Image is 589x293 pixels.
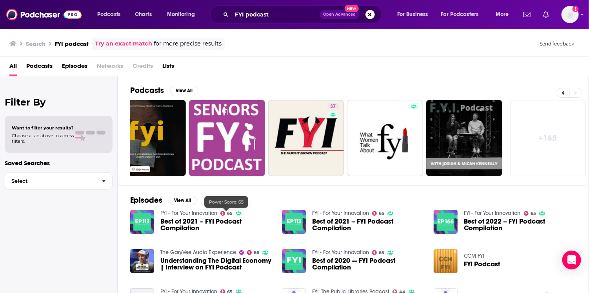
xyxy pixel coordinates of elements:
[436,8,490,21] button: open menu
[312,218,424,231] a: Best of 2021 – FYI Podcast Compilation
[130,249,154,273] img: Understanding The Digital Economy | Interview on FYI Podcast
[397,9,428,20] span: For Business
[496,9,509,20] span: More
[160,218,273,231] a: Best of 2021 – FYI Podcast Compilation
[510,100,586,176] a: +185
[531,212,536,215] span: 65
[26,60,53,76] a: Podcasts
[537,40,576,47] button: Send feedback
[162,60,174,76] a: Lists
[312,249,369,256] a: FYI - For Your Innovation
[379,212,384,215] span: 65
[434,249,458,273] img: FYI Podcast
[345,5,359,12] span: New
[12,125,74,131] span: Want to filter your results?
[524,211,536,216] a: 65
[562,6,579,23] img: User Profile
[392,8,438,21] button: open menu
[130,195,197,205] a: EpisodesView All
[520,8,534,21] a: Show notifications dropdown
[372,250,385,255] a: 65
[5,172,113,190] button: Select
[62,60,87,76] a: Episodes
[562,6,579,23] button: Show profile menu
[92,8,131,21] button: open menu
[282,210,306,234] img: Best of 2021 – FYI Podcast Compilation
[9,60,17,76] a: All
[135,9,152,20] span: Charts
[232,8,320,21] input: Search podcasts, credits, & more...
[441,9,479,20] span: For Podcasters
[130,8,156,21] a: Charts
[331,103,336,111] span: 37
[97,9,120,20] span: Podcasts
[26,40,45,47] h3: Search
[490,8,519,21] button: open menu
[204,196,248,208] div: Power Score: 65
[218,5,389,24] div: Search podcasts, credits, & more...
[130,195,162,205] h2: Episodes
[130,210,154,234] img: Best of 2021 – FYI Podcast Compilation
[247,250,260,255] a: 86
[167,9,195,20] span: Monitoring
[562,6,579,23] span: Logged in as lizziehan
[372,211,385,216] a: 65
[562,251,581,269] div: Open Intercom Messenger
[312,257,424,271] a: Best of 2020 — FYI Podcast Compilation
[130,86,164,95] h2: Podcasts
[160,249,236,256] a: The GaryVee Audio Experience
[464,218,576,231] a: Best of 2022 – FYI Podcast Compilation
[464,253,484,259] a: CCM FYI
[169,196,197,205] button: View All
[5,159,113,167] p: Saved Searches
[5,96,113,108] h2: Filter By
[55,40,89,47] h3: FYI podcast
[320,10,359,19] button: Open AdvancedNew
[464,261,500,268] a: FYI Podcast
[254,251,259,255] span: 86
[573,6,579,12] svg: Add a profile image
[170,86,198,95] button: View All
[12,133,74,144] span: Choose a tab above to access filters.
[97,60,123,76] span: Networks
[162,8,205,21] button: open menu
[282,249,306,273] img: Best of 2020 — FYI Podcast Compilation
[464,210,521,217] a: FYI - For Your Innovation
[6,7,82,22] img: Podchaser - Follow, Share and Rate Podcasts
[327,103,339,109] a: 37
[133,60,153,76] span: Credits
[540,8,552,21] a: Show notifications dropdown
[323,13,356,16] span: Open Advanced
[220,211,233,216] a: 65
[434,210,458,234] img: Best of 2022 – FYI Podcast Compilation
[160,257,273,271] a: Understanding The Digital Economy | Interview on FYI Podcast
[312,210,369,217] a: FYI - For Your Innovation
[5,178,96,184] span: Select
[379,251,384,255] span: 65
[160,210,217,217] a: FYI - For Your Innovation
[130,86,198,95] a: PodcastsView All
[268,100,344,176] a: 37
[154,39,222,48] span: for more precise results
[95,39,152,48] a: Try an exact match
[227,212,233,215] span: 65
